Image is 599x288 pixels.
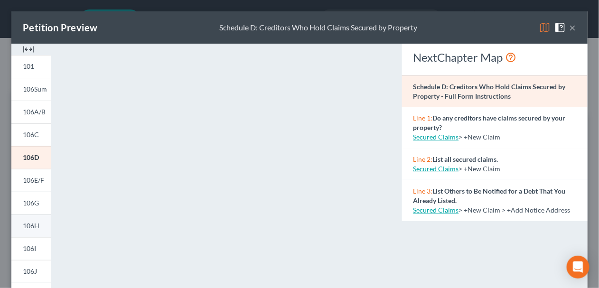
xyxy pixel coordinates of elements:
span: > +New Claim [459,165,501,173]
div: Schedule D: Creditors Who Hold Claims Secured by Property [219,22,417,33]
span: 106A/B [23,108,46,116]
div: NextChapter Map [413,50,576,65]
a: 106A/B [11,101,51,123]
a: 106I [11,237,51,260]
a: 106C [11,123,51,146]
span: 106C [23,130,39,139]
a: Secured Claims [413,133,459,141]
img: map-eea8200ae884c6f1103ae1953ef3d486a96c86aabb227e865a55264e3737af1f.svg [539,22,551,33]
span: 106D [23,153,39,161]
span: 101 [23,62,34,70]
a: 106G [11,192,51,214]
a: 106H [11,214,51,237]
span: > +New Claim > +Add Notice Address [459,206,571,214]
div: Petition Preview [23,21,97,34]
a: Secured Claims [413,206,459,214]
a: 106J [11,260,51,283]
div: Open Intercom Messenger [567,256,590,279]
span: 106E/F [23,176,44,184]
a: Secured Claims [413,165,459,173]
span: 106H [23,222,39,230]
a: 106D [11,146,51,169]
a: 106Sum [11,78,51,101]
span: 106I [23,244,36,252]
strong: List Others to Be Notified for a Debt That You Already Listed. [413,187,566,204]
a: 106E/F [11,169,51,192]
span: Line 1: [413,114,433,122]
strong: Schedule D: Creditors Who Hold Claims Secured by Property - Full Form Instructions [413,83,566,100]
a: 101 [11,55,51,78]
button: × [570,22,576,33]
img: help-close-5ba153eb36485ed6c1ea00a893f15db1cb9b99d6cae46e1a8edb6c62d00a1a76.svg [554,22,566,33]
span: 106J [23,267,37,275]
img: expand-e0f6d898513216a626fdd78e52531dac95497ffd26381d4c15ee2fc46db09dca.svg [23,44,34,55]
span: 106Sum [23,85,47,93]
strong: Do any creditors have claims secured by your property? [413,114,566,131]
span: 106G [23,199,39,207]
span: Line 2: [413,155,433,163]
span: > +New Claim [459,133,501,141]
span: Line 3: [413,187,433,195]
strong: List all secured claims. [433,155,498,163]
